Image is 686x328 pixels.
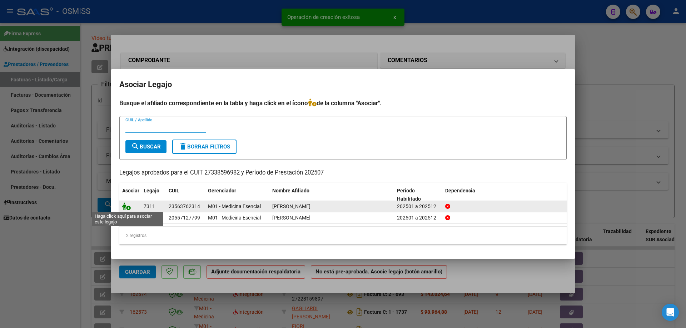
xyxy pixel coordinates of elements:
[131,143,161,150] span: Buscar
[166,183,205,207] datatable-header-cell: CUIL
[144,203,155,209] span: 7311
[144,188,159,193] span: Legajo
[119,183,141,207] datatable-header-cell: Asociar
[662,304,679,321] div: Open Intercom Messenger
[272,203,310,209] span: MORENO PILAR
[208,203,261,209] span: M01 - Medicina Esencial
[272,188,309,193] span: Nombre Afiliado
[141,183,166,207] datatable-header-cell: Legajo
[119,168,567,177] p: Legajos aprobados para el CUIT 27338596982 y Período de Prestación 202507
[131,142,140,151] mat-icon: search
[208,188,236,193] span: Gerenciador
[442,183,567,207] datatable-header-cell: Dependencia
[125,140,166,153] button: Buscar
[394,183,442,207] datatable-header-cell: Periodo Habilitado
[119,227,567,244] div: 2 registros
[119,99,567,108] h4: Busque el afiliado correspondiente en la tabla y haga click en el ícono de la columna "Asociar".
[172,140,237,154] button: Borrar Filtros
[445,188,475,193] span: Dependencia
[397,188,421,202] span: Periodo Habilitado
[169,188,179,193] span: CUIL
[397,202,439,211] div: 202501 a 202512
[169,202,200,211] div: 23563762314
[208,215,261,221] span: M01 - Medicina Esencial
[122,188,139,193] span: Asociar
[144,215,155,221] span: 6993
[205,183,269,207] datatable-header-cell: Gerenciador
[179,143,230,150] span: Borrar Filtros
[169,214,200,222] div: 20557127799
[272,215,310,221] span: BENITEZ RAMIRO MILO
[269,183,394,207] datatable-header-cell: Nombre Afiliado
[119,78,567,91] h2: Asociar Legajo
[397,214,439,222] div: 202501 a 202512
[179,142,187,151] mat-icon: delete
